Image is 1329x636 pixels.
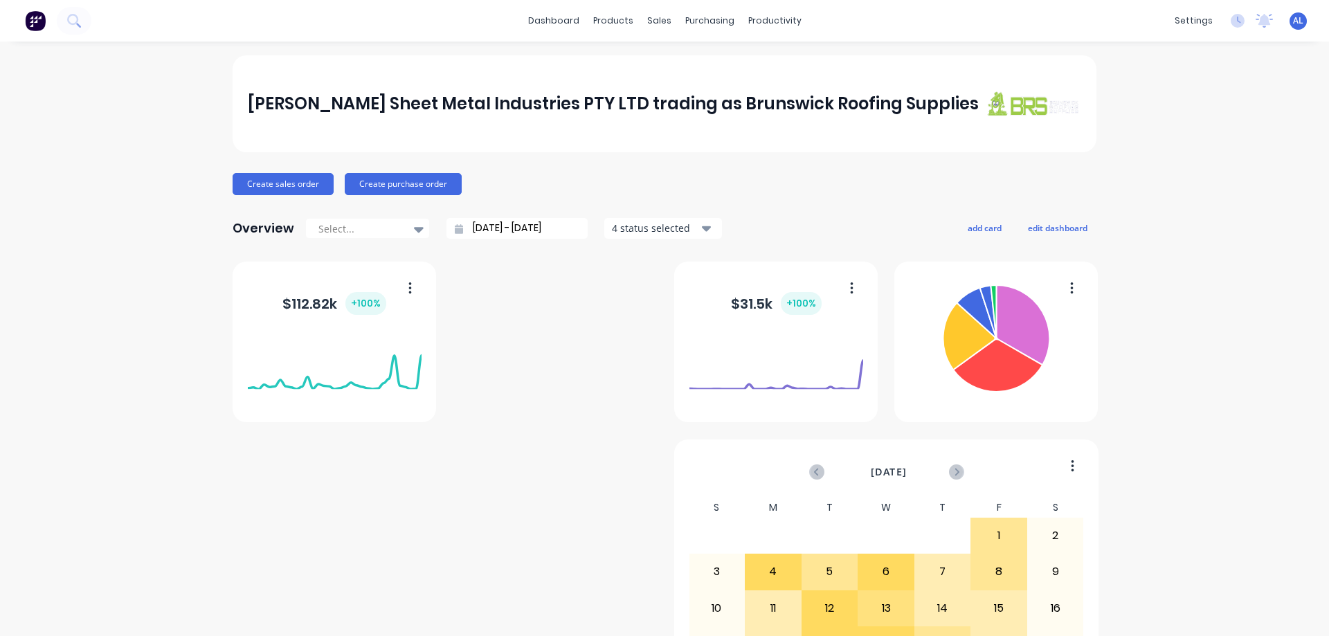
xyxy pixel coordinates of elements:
[1028,554,1083,589] div: 9
[802,554,858,589] div: 5
[914,498,971,518] div: T
[25,10,46,31] img: Factory
[1027,498,1084,518] div: S
[345,173,462,195] button: Create purchase order
[970,498,1027,518] div: F
[871,464,907,480] span: [DATE]
[640,10,678,31] div: sales
[233,173,334,195] button: Create sales order
[345,292,386,315] div: + 100 %
[858,554,914,589] div: 6
[1168,10,1220,31] div: settings
[858,591,914,626] div: 13
[612,221,699,235] div: 4 status selected
[802,498,858,518] div: T
[1019,219,1096,237] button: edit dashboard
[1293,15,1303,27] span: AL
[689,591,745,626] div: 10
[745,498,802,518] div: M
[915,554,970,589] div: 7
[604,218,722,239] button: 4 status selected
[741,10,808,31] div: productivity
[971,518,1027,553] div: 1
[282,292,386,315] div: $ 112.82k
[745,591,801,626] div: 11
[959,219,1011,237] button: add card
[521,10,586,31] a: dashboard
[984,91,1081,116] img: J A Sheet Metal Industries PTY LTD trading as Brunswick Roofing Supplies
[689,554,745,589] div: 3
[802,591,858,626] div: 12
[586,10,640,31] div: products
[678,10,741,31] div: purchasing
[689,498,745,518] div: S
[781,292,822,315] div: + 100 %
[731,292,822,315] div: $ 31.5k
[1028,591,1083,626] div: 16
[971,591,1027,626] div: 15
[248,90,979,118] div: [PERSON_NAME] Sheet Metal Industries PTY LTD trading as Brunswick Roofing Supplies
[745,554,801,589] div: 4
[1028,518,1083,553] div: 2
[971,554,1027,589] div: 8
[233,215,294,242] div: Overview
[858,498,914,518] div: W
[915,591,970,626] div: 14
